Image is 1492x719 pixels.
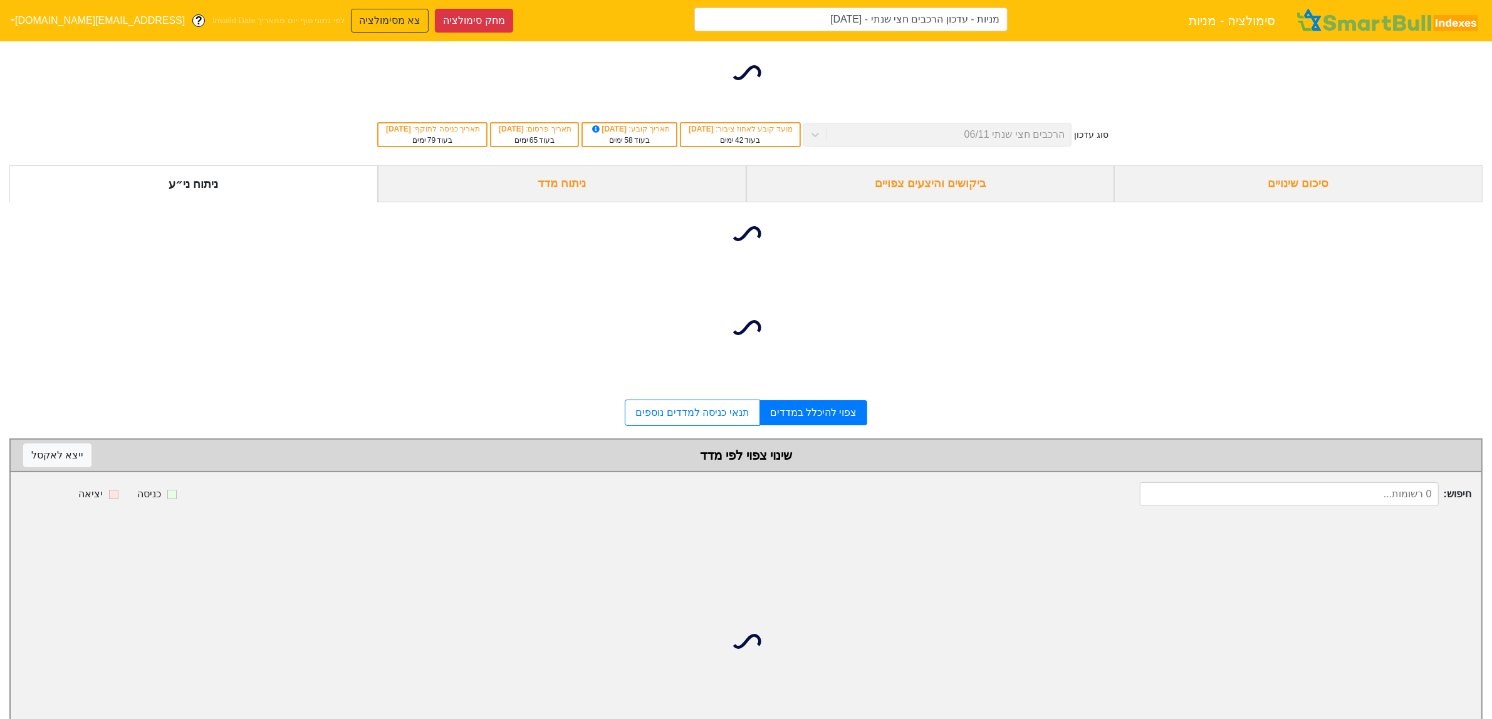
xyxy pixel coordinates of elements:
[78,487,103,502] div: יציאה
[731,313,761,343] img: loading...
[498,135,571,146] div: בעוד ימים
[760,400,867,425] a: צפוי להיכלל במדדים
[625,400,759,426] a: תנאי כניסה למדדים נוספים
[731,58,761,88] img: loading...
[687,135,793,146] div: בעוד ימים
[9,165,378,202] div: ניתוח ני״ע
[735,136,743,145] span: 42
[1114,165,1483,202] div: סיכום שינויים
[530,136,538,145] span: 65
[427,136,436,145] span: 79
[499,125,526,133] span: [DATE]
[1074,128,1109,142] div: סוג עדכון
[689,125,716,133] span: [DATE]
[378,165,746,202] div: ניתוח מדד
[590,125,629,133] span: [DATE]
[385,135,480,146] div: בעוד ימים
[1140,482,1438,506] input: 0 רשומות...
[1295,8,1482,33] img: SmartBull
[589,135,670,146] div: בעוד ימים
[589,123,670,135] div: תאריך קובע :
[1189,8,1276,33] span: סימולציה - מניות
[694,8,1008,31] input: מניות - עדכון הרכבים חצי שנתי - 06/11/25
[746,165,1115,202] div: ביקושים והיצעים צפויים
[23,443,91,467] button: ייצא לאקסל
[435,9,513,33] button: מחק סימולציה
[212,14,345,27] span: לפי נתוני סוף יום מתאריך Invalid Date
[23,446,1469,465] div: שינוי צפוי לפי מדד
[351,9,429,33] button: צא מסימולציה
[731,626,761,656] img: loading...
[385,123,480,135] div: תאריך כניסה לתוקף :
[1140,482,1471,506] span: חיפוש :
[498,123,571,135] div: תאריך פרסום :
[687,123,793,135] div: מועד קובע לאחוז ציבור :
[196,13,202,29] span: ?
[386,125,413,133] span: [DATE]
[731,219,761,249] img: loading...
[624,136,632,145] span: 58
[137,487,161,502] div: כניסה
